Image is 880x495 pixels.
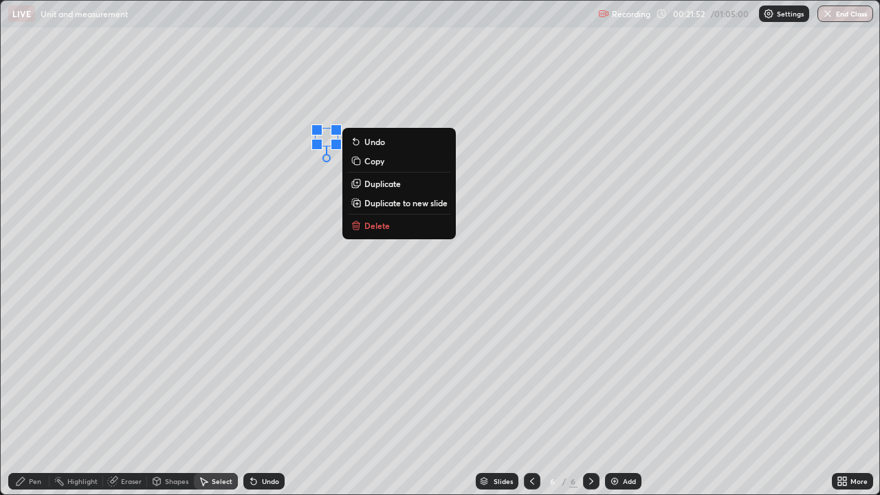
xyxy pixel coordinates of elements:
p: Copy [364,155,384,166]
button: Duplicate [348,175,450,192]
img: add-slide-button [609,476,620,487]
p: Recording [612,9,650,19]
p: Undo [364,136,385,147]
p: LIVE [12,8,31,19]
div: 6 [569,475,577,487]
img: recording.375f2c34.svg [598,8,609,19]
button: Undo [348,133,450,150]
div: Add [623,478,636,485]
div: Highlight [67,478,98,485]
div: Eraser [121,478,142,485]
img: class-settings-icons [763,8,774,19]
button: Duplicate to new slide [348,195,450,211]
p: Settings [777,10,804,17]
div: Undo [262,478,279,485]
div: Pen [29,478,41,485]
button: End Class [817,5,873,22]
p: Duplicate to new slide [364,197,448,208]
div: Shapes [165,478,188,485]
div: 6 [546,477,560,485]
div: More [850,478,868,485]
div: Select [212,478,232,485]
button: Delete [348,217,450,234]
img: end-class-cross [822,8,833,19]
p: Delete [364,220,390,231]
div: / [562,477,566,485]
div: Slides [494,478,513,485]
button: Copy [348,153,450,169]
p: Duplicate [364,178,401,189]
p: Unit and measurement [41,8,128,19]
